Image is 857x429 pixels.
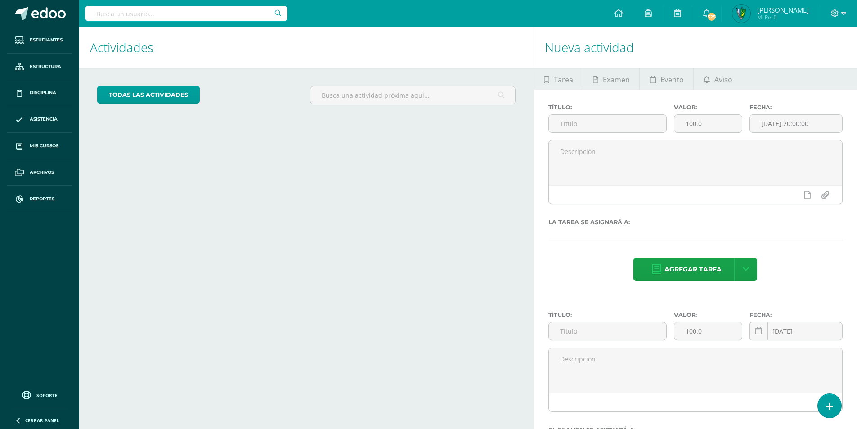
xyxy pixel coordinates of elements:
[534,68,583,90] a: Tarea
[548,104,667,111] label: Título:
[7,186,72,212] a: Reportes
[554,69,573,90] span: Tarea
[583,68,639,90] a: Examen
[549,115,666,132] input: Título
[30,169,54,176] span: Archivos
[714,69,732,90] span: Aviso
[25,417,59,424] span: Cerrar panel
[549,322,666,340] input: Título
[30,142,58,149] span: Mis cursos
[603,69,630,90] span: Examen
[97,86,200,104] a: todas las Actividades
[674,312,742,318] label: Valor:
[749,312,843,318] label: Fecha:
[7,54,72,80] a: Estructura
[660,69,684,90] span: Evento
[7,106,72,133] a: Asistencia
[664,258,722,280] span: Agregar tarea
[7,133,72,159] a: Mis cursos
[749,104,843,111] label: Fecha:
[11,388,68,401] a: Soporte
[30,195,54,203] span: Reportes
[7,27,72,54] a: Estudiantes
[30,63,61,70] span: Estructura
[30,36,63,44] span: Estudiantes
[548,219,843,226] label: La tarea se asignará a:
[757,14,809,21] span: Mi Perfil
[674,115,742,132] input: Puntos máximos
[707,12,717,22] span: 525
[7,159,72,186] a: Archivos
[640,68,693,90] a: Evento
[750,115,842,132] input: Fecha de entrega
[310,86,515,104] input: Busca una actividad próxima aquí...
[36,392,58,398] span: Soporte
[30,89,56,96] span: Disciplina
[757,5,809,14] span: [PERSON_NAME]
[7,80,72,107] a: Disciplina
[548,312,667,318] label: Título:
[545,27,846,68] h1: Nueva actividad
[674,322,742,340] input: Puntos máximos
[674,104,742,111] label: Valor:
[694,68,742,90] a: Aviso
[30,116,58,123] span: Asistencia
[85,6,287,21] input: Busca un usuario...
[732,5,750,23] img: 1b281a8218983e455f0ded11b96ffc56.png
[750,322,842,340] input: Fecha de entrega
[90,27,523,68] h1: Actividades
